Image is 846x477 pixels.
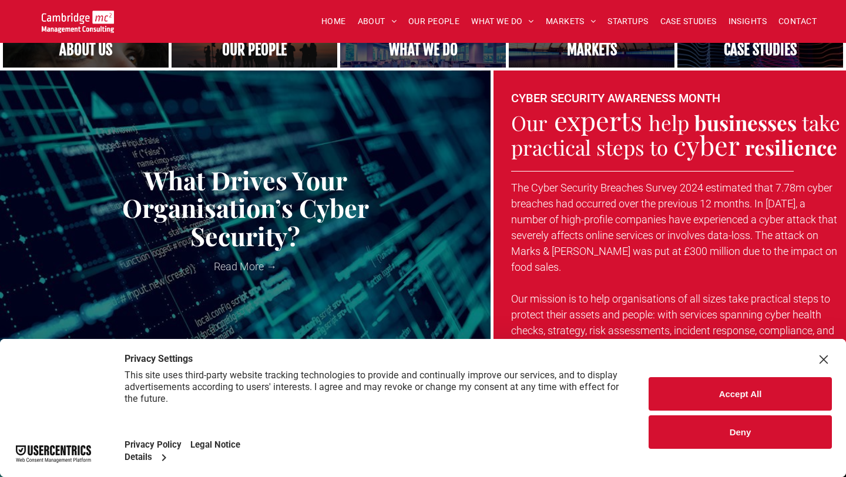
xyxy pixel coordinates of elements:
span: help [649,109,689,136]
span: cyber [673,127,740,162]
span: Our mission is to help organisations of all sizes take practical steps to protect their assets an... [511,293,834,352]
a: CONTACT [773,12,822,31]
a: Close up of woman's face, centered on her eyes, digital infrastructure [3,32,169,68]
a: digital infrastructure [677,32,843,68]
font: CYBER SECURITY AWARENESS MONTH [511,91,720,105]
strong: resilience [745,133,837,161]
a: Read More → [9,258,482,274]
a: OUR PEOPLE [402,12,465,31]
a: Your Business Transformed | Cambridge Management Consulting [42,12,114,25]
a: WHAT WE DO [465,12,540,31]
span: take practical steps to [511,109,840,162]
a: INSIGHTS [723,12,773,31]
a: ABOUT [352,12,403,31]
a: A crowd in silhouette at sunset, on a rise or lookout point, digital transformation [172,32,337,68]
span: experts [554,102,642,137]
a: A yoga teacher lifting his whole body off the ground in the peacock pose, digital infrastructure [340,32,506,68]
span: The Cyber Security Breaches Survey 2024 estimated that 7.78m cyber breaches had occurred over the... [511,182,837,273]
a: CASE STUDIES [654,12,723,31]
a: What Drives Your Organisation’s Cyber Security? [9,166,482,250]
a: HOME [315,12,352,31]
img: Go to Homepage [42,11,114,33]
a: MARKETS [540,12,602,31]
a: digital transformation [509,32,674,68]
a: STARTUPS [602,12,654,31]
span: Our [511,109,548,136]
strong: businesses [694,109,797,136]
